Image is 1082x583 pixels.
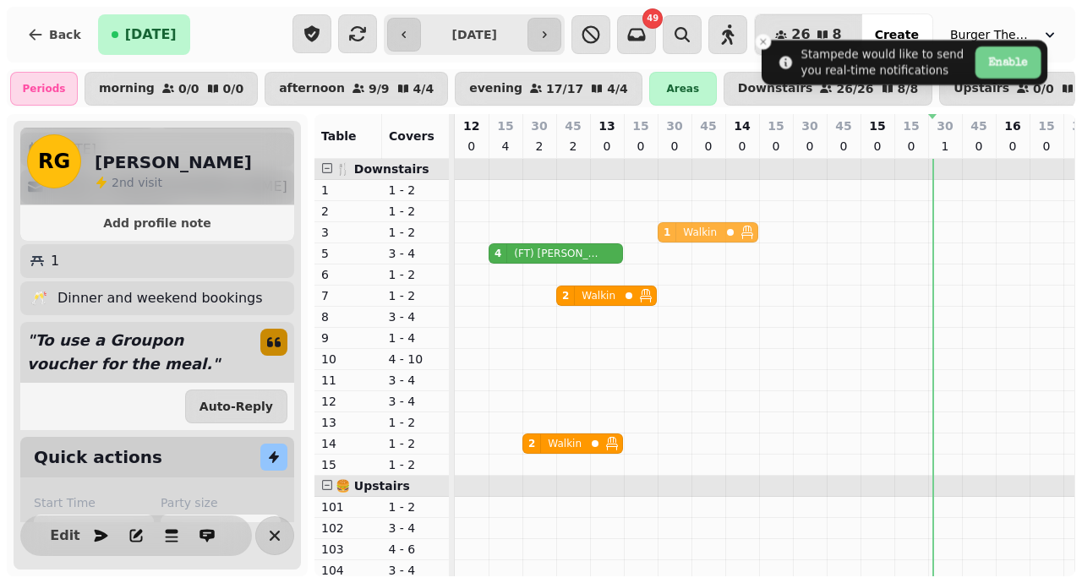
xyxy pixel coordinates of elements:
[903,117,919,134] p: 15
[112,174,162,191] p: visit
[1004,117,1020,134] p: 16
[582,289,615,302] p: Walkin
[369,83,390,95] p: 9 / 9
[469,82,522,95] p: evening
[499,138,512,155] p: 4
[95,150,252,174] h2: [PERSON_NAME]
[465,138,478,155] p: 0
[389,330,443,346] p: 1 - 4
[389,351,443,368] p: 4 - 10
[321,520,375,537] p: 102
[389,414,443,431] p: 1 - 2
[1040,138,1053,155] p: 0
[734,117,750,134] p: 14
[336,479,410,493] span: 🍔 Upstairs
[497,117,513,134] p: 15
[548,437,582,450] p: Walkin
[321,562,375,579] p: 104
[869,117,885,134] p: 15
[389,203,443,220] p: 1 - 2
[389,541,443,558] p: 4 - 6
[972,138,986,155] p: 0
[668,138,681,155] p: 0
[321,308,375,325] p: 8
[702,138,715,155] p: 0
[321,372,375,389] p: 11
[389,129,434,143] span: Covers
[55,529,75,542] span: Edit
[41,217,274,229] span: Add profile note
[598,117,615,134] p: 13
[279,82,345,95] p: afternoon
[389,562,443,579] p: 3 - 4
[632,117,648,134] p: 15
[27,212,287,234] button: Add profile note
[455,72,642,106] button: evening17/174/4
[700,117,716,134] p: 45
[389,456,443,473] p: 1 - 2
[125,28,177,41] span: [DATE]
[51,251,59,271] p: 1
[389,435,443,452] p: 1 - 2
[600,138,614,155] p: 0
[389,266,443,283] p: 1 - 2
[803,138,817,155] p: 0
[321,499,375,515] p: 101
[389,287,443,304] p: 1 - 2
[49,29,81,41] span: Back
[837,138,850,155] p: 0
[531,117,547,134] p: 30
[223,83,244,95] p: 0 / 0
[898,83,919,95] p: 8 / 8
[321,245,375,262] p: 5
[533,138,546,155] p: 2
[1033,83,1054,95] p: 0 / 0
[20,322,247,383] p: " To use a Groupon voucher for the meal. "
[161,494,281,511] label: Party size
[112,176,119,189] span: 2
[85,72,258,106] button: morning0/00/0
[119,176,138,189] span: nd
[495,247,501,260] div: 4
[1006,138,1019,155] p: 0
[321,224,375,241] p: 3
[566,138,580,155] p: 2
[321,330,375,346] p: 9
[38,151,70,172] span: RG
[389,224,443,241] p: 1 - 2
[666,117,682,134] p: 30
[321,266,375,283] p: 6
[954,82,1009,95] p: Upstairs
[937,117,953,134] p: 30
[514,247,599,260] p: (FT) [PERSON_NAME]
[413,83,434,95] p: 4 / 4
[768,117,784,134] p: 15
[562,289,569,302] div: 2
[321,182,375,199] p: 1
[389,499,443,515] p: 1 - 2
[634,138,648,155] p: 0
[14,14,95,55] button: Back
[769,138,783,155] p: 0
[683,226,717,239] p: Walkin
[649,72,717,106] div: Areas
[724,72,932,106] button: Downstairs26/268/8
[199,400,273,412] span: Auto-Reply
[607,83,628,95] p: 4 / 4
[801,46,969,79] div: Stampede would like to send you real-time notifications
[321,541,375,558] p: 103
[34,445,162,469] h2: Quick actions
[970,117,986,134] p: 45
[389,182,443,199] p: 1 - 2
[528,437,535,450] div: 2
[664,226,670,239] div: 1
[321,456,375,473] p: 15
[34,494,154,511] label: Start Time
[321,435,375,452] p: 14
[835,117,851,134] p: 45
[321,129,357,143] span: Table
[57,288,263,308] p: Dinner and weekend bookings
[389,393,443,410] p: 3 - 4
[755,34,771,50] button: Close toast
[565,117,581,134] p: 45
